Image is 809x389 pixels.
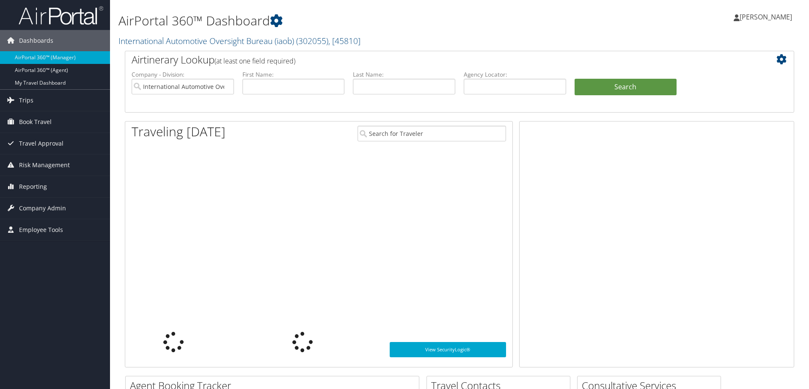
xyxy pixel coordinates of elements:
[390,342,506,357] a: View SecurityLogic®
[19,176,47,197] span: Reporting
[19,219,63,240] span: Employee Tools
[19,30,53,51] span: Dashboards
[19,133,63,154] span: Travel Approval
[19,90,33,111] span: Trips
[575,79,677,96] button: Search
[464,70,566,79] label: Agency Locator:
[118,12,573,30] h1: AirPortal 360™ Dashboard
[328,35,360,47] span: , [ 45810 ]
[242,70,345,79] label: First Name:
[215,56,295,66] span: (at least one field required)
[296,35,328,47] span: ( 302055 )
[19,111,52,132] span: Book Travel
[358,126,506,141] input: Search for Traveler
[734,4,801,30] a: [PERSON_NAME]
[132,123,226,141] h1: Traveling [DATE]
[132,70,234,79] label: Company - Division:
[132,52,732,67] h2: Airtinerary Lookup
[740,12,792,22] span: [PERSON_NAME]
[19,198,66,219] span: Company Admin
[19,154,70,176] span: Risk Management
[353,70,455,79] label: Last Name:
[118,35,360,47] a: International Automotive Oversight Bureau (iaob)
[19,6,103,25] img: airportal-logo.png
